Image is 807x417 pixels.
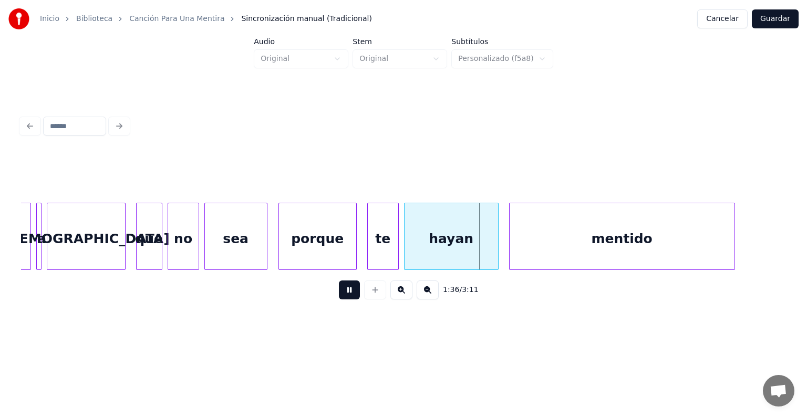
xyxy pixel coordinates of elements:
[462,285,478,295] span: 3:11
[241,14,371,24] span: Sincronización manual (Tradicional)
[129,14,224,24] a: Canción Para Una Mentira
[752,9,799,28] button: Guardar
[697,9,748,28] button: Cancelar
[443,285,468,295] div: /
[254,38,348,45] label: Audio
[451,38,553,45] label: Subtítulos
[40,14,372,24] nav: breadcrumb
[8,8,29,29] img: youka
[40,14,59,24] a: Inicio
[353,38,447,45] label: Stem
[76,14,112,24] a: Biblioteca
[443,285,459,295] span: 1:36
[763,375,794,406] div: Chat abierto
